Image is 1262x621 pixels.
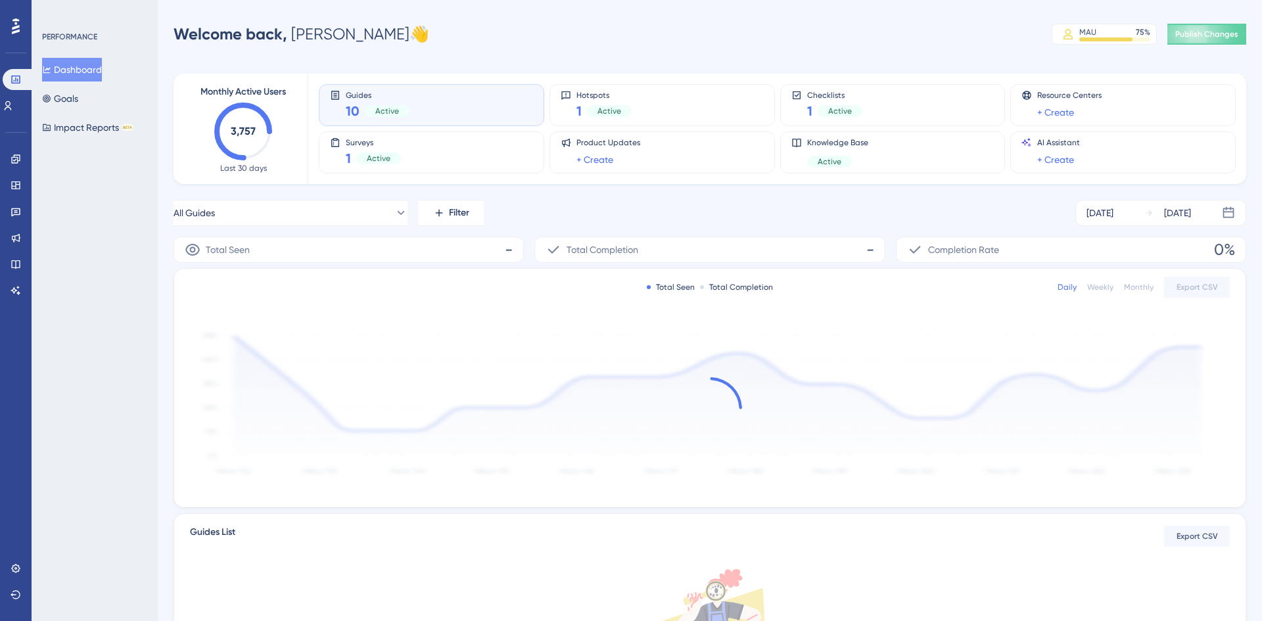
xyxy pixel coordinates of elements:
[1087,282,1113,292] div: Weekly
[700,282,773,292] div: Total Completion
[42,116,133,139] button: Impact ReportsBETA
[1164,277,1230,298] button: Export CSV
[818,156,841,167] span: Active
[1167,24,1246,45] button: Publish Changes
[505,239,513,260] span: -
[220,163,267,173] span: Last 30 days
[346,102,360,120] span: 10
[807,90,862,99] span: Checklists
[367,153,390,164] span: Active
[1164,205,1191,221] div: [DATE]
[42,32,97,42] div: PERFORMANCE
[1214,239,1235,260] span: 0%
[807,137,868,148] span: Knowledge Base
[1079,27,1096,37] div: MAU
[1136,27,1150,37] div: 75 %
[1177,531,1218,541] span: Export CSV
[418,200,484,226] button: Filter
[1175,29,1238,39] span: Publish Changes
[1177,282,1218,292] span: Export CSV
[567,242,638,258] span: Total Completion
[928,242,999,258] span: Completion Rate
[828,106,852,116] span: Active
[576,137,640,148] span: Product Updates
[1037,90,1102,101] span: Resource Centers
[1037,137,1080,148] span: AI Assistant
[174,205,215,221] span: All Guides
[1037,104,1074,120] a: + Create
[1037,152,1074,168] a: + Create
[576,102,582,120] span: 1
[807,102,812,120] span: 1
[576,152,613,168] a: + Create
[174,24,429,45] div: [PERSON_NAME] 👋
[42,87,78,110] button: Goals
[576,90,632,99] span: Hotspots
[231,125,256,137] text: 3,757
[42,58,102,81] button: Dashboard
[190,524,235,548] span: Guides List
[1164,526,1230,547] button: Export CSV
[206,242,250,258] span: Total Seen
[200,84,286,100] span: Monthly Active Users
[647,282,695,292] div: Total Seen
[122,124,133,131] div: BETA
[174,200,408,226] button: All Guides
[1124,282,1154,292] div: Monthly
[1087,205,1113,221] div: [DATE]
[346,149,351,168] span: 1
[1058,282,1077,292] div: Daily
[597,106,621,116] span: Active
[346,137,401,147] span: Surveys
[174,24,287,43] span: Welcome back,
[346,90,409,99] span: Guides
[375,106,399,116] span: Active
[449,205,469,221] span: Filter
[866,239,874,260] span: -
